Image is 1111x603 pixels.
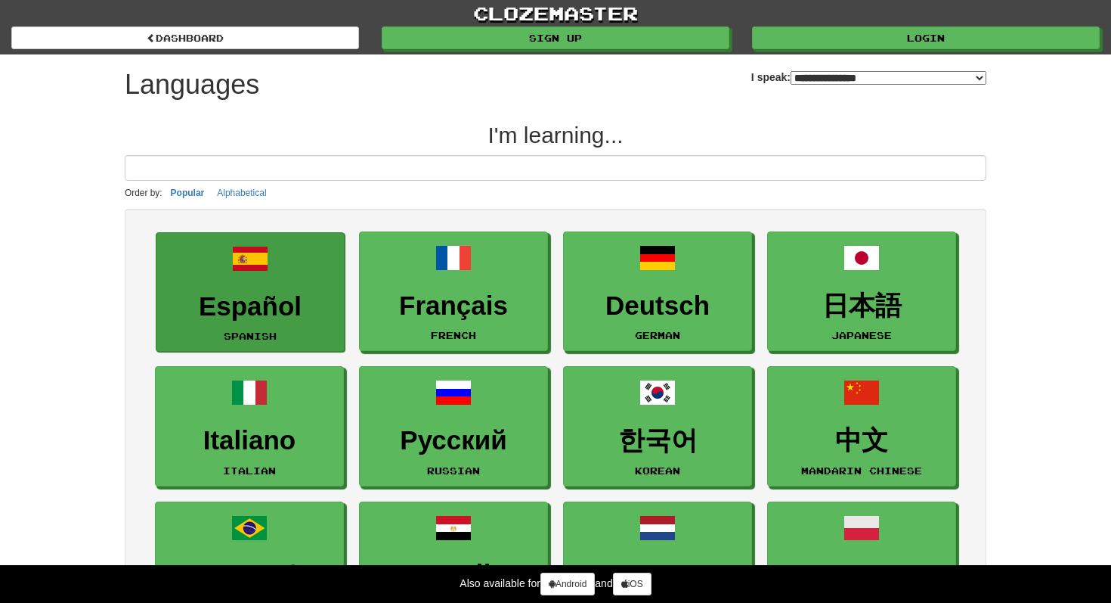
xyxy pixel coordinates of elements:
[775,291,948,321] h3: 日本語
[767,232,956,352] a: 日本語Japanese
[164,292,336,322] h3: Español
[801,465,922,476] small: Mandarin Chinese
[367,291,540,321] h3: Français
[791,71,986,85] select: I speak:
[775,426,948,455] h3: 中文
[125,70,259,100] h1: Languages
[166,185,209,201] button: Popular
[635,330,680,340] small: German
[212,185,271,201] button: Alphabetical
[125,123,986,148] h2: I'm learning...
[571,561,744,591] h3: Nederlands
[540,573,595,595] a: Android
[359,232,548,352] a: FrançaisFrench
[223,465,276,476] small: Italian
[163,561,336,591] h3: Português
[125,188,162,198] small: Order by:
[775,561,948,591] h3: Polski
[431,330,476,340] small: French
[11,26,359,49] a: dashboard
[367,561,540,591] h3: العربية
[752,26,1100,49] a: Login
[382,26,729,49] a: Sign up
[831,330,892,340] small: Japanese
[156,232,345,353] a: EspañolSpanish
[359,366,548,486] a: РусскийRussian
[163,426,336,455] h3: Italiano
[571,291,744,321] h3: Deutsch
[635,465,680,476] small: Korean
[367,426,540,455] h3: Русский
[563,366,752,486] a: 한국어Korean
[613,573,651,595] a: iOS
[751,70,986,85] label: I speak:
[427,465,480,476] small: Russian
[563,232,752,352] a: DeutschGerman
[155,366,344,486] a: ItalianoItalian
[224,331,277,341] small: Spanish
[767,366,956,486] a: 中文Mandarin Chinese
[571,426,744,455] h3: 한국어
